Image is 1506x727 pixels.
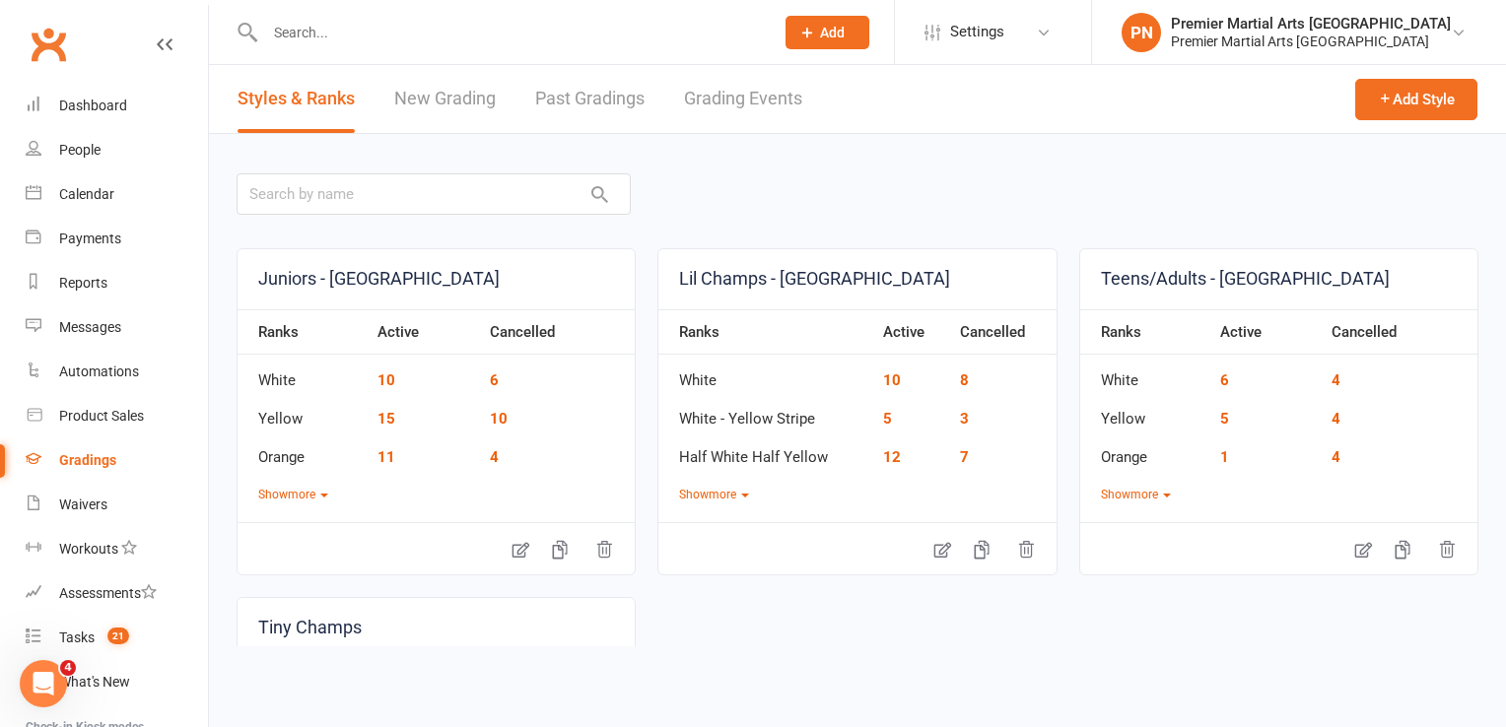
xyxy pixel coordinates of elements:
a: Workouts [26,527,208,571]
button: Add Style [1355,79,1477,120]
div: Waivers [59,496,107,512]
div: Payments [59,231,121,246]
a: Waivers [26,483,208,527]
a: Grading Events [684,65,802,133]
span: Add [820,25,845,40]
a: 10 [883,371,901,389]
td: Yellow [1080,393,1210,431]
a: 4 [1332,371,1340,389]
th: Active [873,309,950,355]
a: Lil Champs - [GEOGRAPHIC_DATA] [658,249,1056,309]
a: Product Sales [26,394,208,438]
div: Reports [59,275,107,291]
div: Assessments [59,585,157,601]
a: 7 [960,448,969,466]
div: What's New [59,674,130,690]
a: Automations [26,350,208,394]
td: Orange [238,431,368,470]
div: Messages [59,319,121,335]
a: Styles & Ranks [238,65,355,133]
button: Add [786,16,869,49]
a: Payments [26,217,208,261]
a: Assessments [26,571,208,616]
a: Clubworx [24,20,73,69]
iframe: Intercom live chat [20,660,67,707]
th: Ranks [1080,309,1210,355]
a: 4 [1332,448,1340,466]
div: Gradings [59,452,116,468]
td: White - Yellow Stripe [658,393,872,431]
a: 10 [490,410,508,428]
td: White [238,355,368,393]
a: 12 [883,448,901,466]
th: Cancelled [950,309,1057,355]
div: Tasks [59,629,95,645]
div: Product Sales [59,408,144,424]
a: 8 [960,371,969,389]
button: Showmore [679,486,749,504]
div: Workouts [59,541,118,557]
a: Reports [26,261,208,305]
a: 4 [490,448,499,466]
div: Automations [59,363,139,379]
a: People [26,128,208,172]
a: Calendar [26,172,208,217]
td: White [1080,355,1210,393]
a: Messages [26,305,208,350]
a: New Grading [394,65,496,133]
a: Tasks 21 [26,616,208,660]
span: 4 [60,660,76,676]
span: 21 [107,628,129,644]
a: 11 [377,448,395,466]
a: 4 [1332,410,1340,428]
div: Dashboard [59,98,127,113]
th: Active [1210,309,1323,355]
a: Juniors - [GEOGRAPHIC_DATA] [238,249,635,309]
a: 5 [1220,410,1229,428]
input: Search by name [237,173,631,215]
a: Teens/Adults - [GEOGRAPHIC_DATA] [1080,249,1477,309]
a: Past Gradings [535,65,645,133]
th: Ranks [658,309,872,355]
th: Active [368,309,480,355]
input: Search... [259,19,760,46]
th: Ranks [238,309,368,355]
th: Cancelled [480,309,636,355]
button: Showmore [1101,486,1171,504]
th: Cancelled [1322,309,1477,355]
a: 5 [883,410,892,428]
a: Tiny Champs [238,598,635,658]
div: Premier Martial Arts [GEOGRAPHIC_DATA] [1171,33,1451,50]
td: Orange [1080,431,1210,470]
td: Yellow [238,393,368,431]
a: Gradings [26,438,208,483]
a: 15 [377,410,395,428]
button: Showmore [258,486,328,504]
div: People [59,142,101,158]
a: What's New [26,660,208,704]
span: Settings [950,10,1004,54]
a: Dashboard [26,84,208,128]
td: Half White Half Yellow [658,431,872,470]
a: 1 [1220,448,1229,466]
div: Calendar [59,186,114,202]
a: 3 [960,410,969,428]
a: 6 [490,371,499,389]
div: Premier Martial Arts [GEOGRAPHIC_DATA] [1171,15,1451,33]
td: White [658,355,872,393]
div: PN [1122,13,1161,52]
a: 6 [1220,371,1229,389]
a: 10 [377,371,395,389]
